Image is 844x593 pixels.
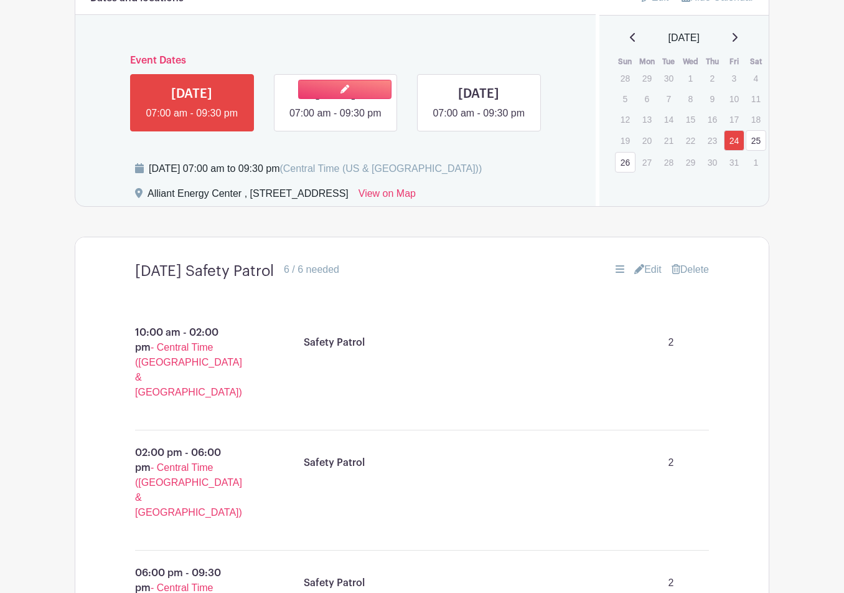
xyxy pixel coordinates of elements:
p: 6 [637,89,657,108]
span: (Central Time (US & [GEOGRAPHIC_DATA])) [279,163,482,174]
a: View on Map [359,186,416,206]
span: [DATE] [668,31,700,45]
p: 11 [746,89,766,108]
p: 16 [702,110,723,129]
th: Tue [658,55,680,68]
p: 2 [643,450,699,475]
p: 12 [615,110,635,129]
p: 20 [637,131,657,150]
p: 2 [702,69,723,88]
p: 30 [702,153,723,172]
p: 9 [702,89,723,108]
p: 7 [659,89,679,108]
p: 5 [615,89,635,108]
h6: Event Dates [120,55,551,67]
p: 8 [680,89,701,108]
p: 10:00 am - 02:00 pm [105,320,264,405]
div: Alliant Energy Center , [STREET_ADDRESS] [148,186,349,206]
a: 24 [724,130,744,151]
p: Safety Patrol [304,576,365,591]
p: 2 [643,330,699,355]
p: 29 [637,69,657,88]
p: 1 [680,69,701,88]
p: 18 [746,110,766,129]
span: - Central Time ([GEOGRAPHIC_DATA] & [GEOGRAPHIC_DATA]) [135,462,242,518]
p: 29 [680,153,701,172]
th: Mon [636,55,658,68]
p: 4 [746,69,766,88]
a: 25 [746,130,766,151]
p: 10 [724,89,744,108]
th: Sun [614,55,636,68]
th: Fri [723,55,745,68]
p: 19 [615,131,635,150]
span: - Central Time ([GEOGRAPHIC_DATA] & [GEOGRAPHIC_DATA]) [135,342,242,397]
p: 02:00 pm - 06:00 pm [105,440,264,525]
p: 13 [637,110,657,129]
th: Sat [745,55,767,68]
p: 17 [724,110,744,129]
p: 22 [680,131,701,150]
p: 14 [659,110,679,129]
p: 27 [637,153,657,172]
p: Safety Patrol [304,455,365,470]
th: Thu [701,55,723,68]
p: 3 [724,69,744,88]
th: Wed [680,55,701,68]
a: Edit [634,262,662,277]
p: 31 [724,153,744,172]
div: 6 / 6 needed [284,262,339,277]
p: 28 [615,69,635,88]
p: 30 [659,69,679,88]
p: Safety Patrol [304,335,365,350]
p: 1 [746,153,766,172]
p: 15 [680,110,701,129]
div: [DATE] 07:00 am to 09:30 pm [149,161,482,176]
p: 21 [659,131,679,150]
a: 26 [615,152,635,173]
p: 28 [659,153,679,172]
h4: [DATE] Safety Patrol [135,262,274,280]
a: Delete [672,262,709,277]
p: 23 [702,131,723,150]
